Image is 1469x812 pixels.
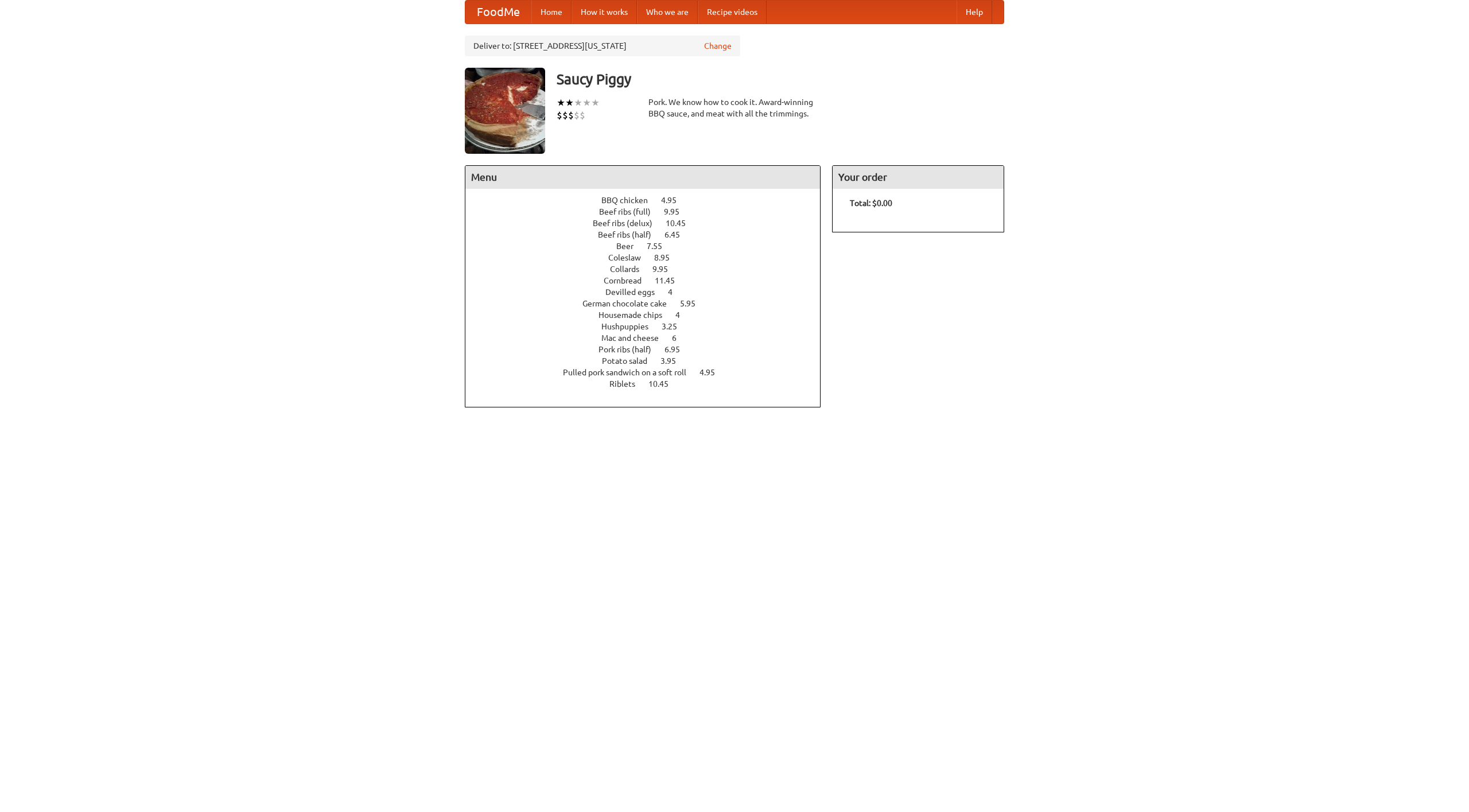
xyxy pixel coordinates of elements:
a: Cornbread 11.45 [604,276,696,285]
span: Devilled eggs [605,287,666,297]
span: Collards [610,265,651,274]
a: Pulled pork sandwich on a soft roll 4.95 [563,368,736,377]
a: German chocolate cake 5.95 [582,299,717,308]
a: Pork ribs (half) 6.95 [599,345,701,354]
a: Who we are [637,1,698,24]
span: 4.95 [661,196,688,205]
span: 9.95 [652,265,679,274]
a: Beef ribs (half) 6.45 [598,230,701,239]
a: Mac and cheese 6 [601,333,698,343]
b: Total: $0.00 [850,199,892,208]
span: 3.25 [662,322,689,331]
span: Mac and cheese [601,333,670,343]
span: Hushpuppies [601,322,660,331]
span: Beef ribs (full) [599,207,662,216]
h3: Saucy Piggy [557,68,1004,91]
a: Hushpuppies 3.25 [601,322,698,331]
li: ★ [582,96,591,109]
span: 4 [668,287,684,297]
li: $ [574,109,580,122]
a: Potato salad 3.95 [602,356,697,366]
li: $ [580,109,585,122]
h4: Your order [833,166,1004,189]
a: BBQ chicken 4.95 [601,196,698,205]
a: Help [957,1,992,24]
span: Beef ribs (half) [598,230,663,239]
a: Beer 7.55 [616,242,683,251]
span: BBQ chicken [601,196,659,205]
a: Housemade chips 4 [599,310,701,320]
span: 4.95 [699,368,726,377]
span: German chocolate cake [582,299,678,308]
span: Cornbread [604,276,653,285]
a: Riblets 10.45 [609,379,690,388]
span: 9.95 [664,207,691,216]
span: Beer [616,242,645,251]
span: 10.45 [648,379,680,388]
span: 5.95 [680,299,707,308]
span: 6 [672,333,688,343]
a: Beef ribs (full) 9.95 [599,207,701,216]
a: Coleslaw 8.95 [608,253,691,262]
span: Beef ribs (delux) [593,219,664,228]
li: ★ [557,96,565,109]
span: Potato salad [602,356,659,366]
span: Pork ribs (half) [599,345,663,354]
span: 4 [675,310,691,320]
li: ★ [574,96,582,109]
li: $ [562,109,568,122]
span: 3.95 [660,356,687,366]
span: 8.95 [654,253,681,262]
span: 10.45 [666,219,697,228]
div: Deliver to: [STREET_ADDRESS][US_STATE] [465,36,740,56]
span: 6.95 [664,345,691,354]
li: ★ [565,96,574,109]
a: How it works [572,1,637,24]
li: ★ [591,96,600,109]
span: Coleslaw [608,253,652,262]
a: Collards 9.95 [610,265,689,274]
span: 6.45 [664,230,691,239]
a: Devilled eggs 4 [605,287,694,297]
span: Riblets [609,379,647,388]
h4: Menu [465,166,820,189]
img: angular.jpg [465,68,545,154]
a: Recipe videos [698,1,767,24]
a: FoodMe [465,1,531,24]
span: Pulled pork sandwich on a soft roll [563,368,698,377]
a: Change [704,40,732,52]
div: Pork. We know how to cook it. Award-winning BBQ sauce, and meat with all the trimmings. [648,96,821,119]
span: 7.55 [647,242,674,251]
li: $ [557,109,562,122]
span: 11.45 [655,276,686,285]
span: Housemade chips [599,310,674,320]
a: Home [531,1,572,24]
a: Beef ribs (delux) 10.45 [593,219,707,228]
li: $ [568,109,574,122]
